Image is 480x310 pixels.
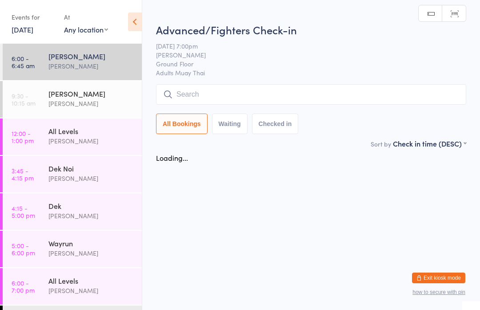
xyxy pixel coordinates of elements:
time: 6:00 - 6:45 am [12,55,35,69]
div: All Levels [48,276,134,286]
div: [PERSON_NAME] [48,248,134,258]
div: Wayrun [48,238,134,248]
span: [DATE] 7:00pm [156,41,452,50]
a: 4:15 -5:00 pmDek[PERSON_NAME] [3,193,142,230]
button: All Bookings [156,114,208,134]
div: [PERSON_NAME] [48,286,134,296]
a: 6:00 -6:45 am[PERSON_NAME][PERSON_NAME] [3,44,142,80]
span: [PERSON_NAME] [156,50,452,59]
div: [PERSON_NAME] [48,173,134,184]
button: Waiting [212,114,248,134]
a: 9:30 -10:15 am[PERSON_NAME][PERSON_NAME] [3,81,142,118]
div: [PERSON_NAME] [48,211,134,221]
time: 9:30 - 10:15 am [12,92,36,106]
time: 3:45 - 4:15 pm [12,167,34,181]
button: Checked in [252,114,299,134]
div: [PERSON_NAME] [48,89,134,98]
a: 3:45 -4:15 pmDek Noi[PERSON_NAME] [3,156,142,192]
time: 6:00 - 7:00 pm [12,279,35,294]
a: 12:00 -1:00 pmAll Levels[PERSON_NAME] [3,118,142,155]
div: [PERSON_NAME] [48,61,134,71]
span: Adults Muay Thai [156,68,466,77]
button: how to secure with pin [412,289,465,295]
time: 5:00 - 6:00 pm [12,242,35,256]
h2: Advanced/Fighters Check-in [156,22,466,37]
span: Ground Floor [156,59,452,68]
a: 6:00 -7:00 pmAll Levels[PERSON_NAME] [3,268,142,305]
button: Exit kiosk mode [412,273,465,283]
div: Events for [12,10,55,24]
time: 4:15 - 5:00 pm [12,204,35,219]
div: Dek [48,201,134,211]
input: Search [156,84,466,105]
a: [DATE] [12,24,33,34]
div: Check in time (DESC) [393,139,466,148]
div: Dek Noi [48,163,134,173]
div: [PERSON_NAME] [48,136,134,146]
div: Loading... [156,153,188,163]
label: Sort by [371,139,391,148]
div: At [64,10,108,24]
div: Any location [64,24,108,34]
div: [PERSON_NAME] [48,98,134,109]
div: All Levels [48,126,134,136]
div: [PERSON_NAME] [48,51,134,61]
time: 12:00 - 1:00 pm [12,130,34,144]
a: 5:00 -6:00 pmWayrun[PERSON_NAME] [3,231,142,267]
